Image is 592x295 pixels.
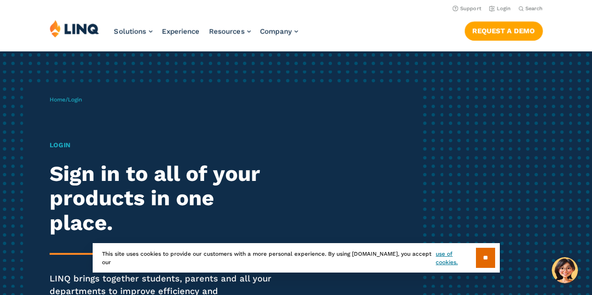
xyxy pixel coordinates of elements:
button: Open Search Bar [519,5,543,12]
div: This site uses cookies to provide our customers with a more personal experience. By using [DOMAIN... [93,243,500,273]
h1: Login [50,140,278,150]
span: Login [68,96,82,103]
a: Solutions [114,27,153,36]
button: Hello, have a question? Let’s chat. [552,257,578,283]
span: Company [260,27,292,36]
nav: Button Navigation [465,20,543,40]
a: Home [50,96,66,103]
span: Solutions [114,27,146,36]
a: Resources [209,27,251,36]
img: LINQ | K‑12 Software [50,20,99,37]
span: Resources [209,27,245,36]
a: Experience [162,27,200,36]
nav: Primary Navigation [114,20,298,50]
span: / [50,96,82,103]
a: Request a Demo [465,22,543,40]
h2: Sign in to all of your products in one place. [50,162,278,236]
a: use of cookies. [436,250,475,266]
a: Support [453,6,482,12]
a: Company [260,27,298,36]
a: Login [489,6,511,12]
span: Search [526,6,543,12]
